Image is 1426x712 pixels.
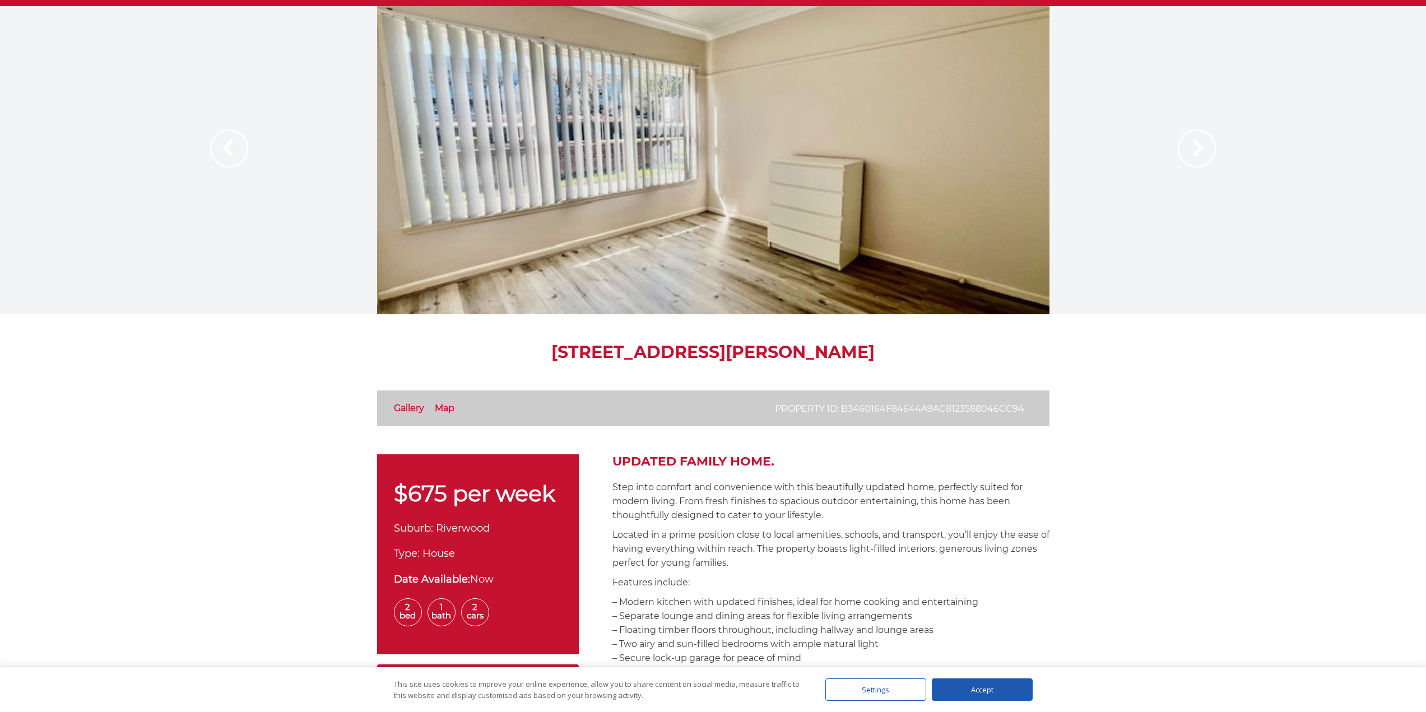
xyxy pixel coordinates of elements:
strong: Date Available: [394,573,470,585]
h1: [STREET_ADDRESS][PERSON_NAME] [377,342,1049,362]
img: Arrow slider [210,129,248,167]
p: Located in a prime position close to local amenities, schools, and transport, you’ll enjoy the ea... [612,528,1049,570]
h2: Updated Family Home. [612,454,1049,469]
div: Now [394,572,562,587]
span: House [422,547,455,560]
span: 2 Bed [394,598,422,626]
p: Step into comfort and convenience with this beautifully updated home, perfectly suited for modern... [612,480,1049,522]
span: 1 Bath [428,598,456,626]
span: Suburb: [394,522,433,534]
div: Accept [932,678,1033,701]
p: $675 per week [394,482,562,505]
p: Features include: [612,575,1049,589]
div: Settings [825,678,926,701]
p: – Modern kitchen with updated finishes, ideal for home cooking and entertaining – Separate lounge... [612,595,1049,693]
span: Type: [394,547,420,560]
a: Gallery [394,403,424,413]
span: 2 Cars [461,598,489,626]
span: Riverwood [436,522,490,534]
p: Property ID: b3460164f84644a9ac8123588046cc94 [775,402,1024,416]
button: Book an Inspection [377,664,579,694]
img: Arrow slider [1178,129,1216,167]
a: Map [435,403,454,413]
div: This site uses cookies to improve your online experience, allow you to share content on social me... [394,678,803,701]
